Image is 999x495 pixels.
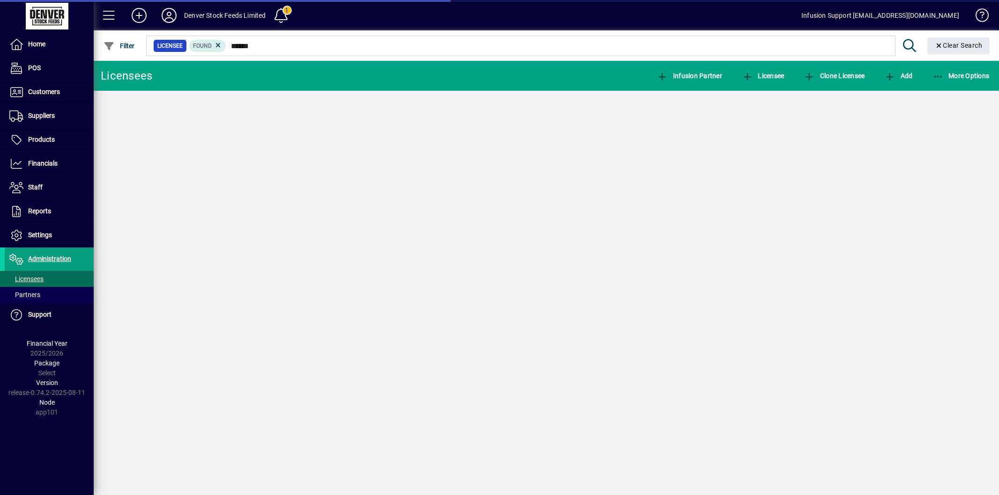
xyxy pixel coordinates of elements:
button: Filter [101,37,137,54]
span: Suppliers [28,112,55,119]
span: Licensee [742,72,784,80]
button: Clone Licensee [801,67,867,84]
a: POS [5,57,94,80]
button: More Options [930,67,992,84]
button: Licensee [740,67,787,84]
a: Reports [5,200,94,223]
span: Administration [28,255,71,262]
span: Staff [28,183,43,191]
div: Licensees [101,68,152,83]
span: Filter [104,42,135,50]
a: Products [5,128,94,152]
button: Add [124,7,154,24]
span: Clone Licensee [804,72,865,80]
span: Settings [28,231,52,239]
span: Add [884,72,912,80]
span: Financial Year [27,340,67,347]
a: Partners [5,287,94,303]
span: Clear Search [935,42,983,49]
div: Infusion Support [EMAIL_ADDRESS][DOMAIN_NAME] [801,8,959,23]
span: Reports [28,207,51,215]
a: Support [5,303,94,327]
span: Package [34,359,59,367]
span: More Options [932,72,990,80]
a: Knowledge Base [969,2,987,32]
span: Version [36,379,58,386]
span: Products [28,136,55,143]
a: Settings [5,224,94,247]
span: Financials [28,160,58,167]
a: Customers [5,80,94,104]
a: Suppliers [5,104,94,128]
button: Clear [927,37,990,54]
span: Found [193,43,212,49]
span: Node [39,399,55,406]
span: Customers [28,88,60,95]
a: Home [5,33,94,56]
span: Licensee [157,41,183,51]
button: Infusion Partner [654,67,725,84]
button: Add [882,67,915,84]
div: Denver Stock Feeds Limited [184,8,266,23]
a: Staff [5,176,94,199]
span: Support [28,311,52,318]
a: Financials [5,152,94,175]
span: Licensees [9,275,44,283]
span: POS [28,64,41,72]
span: Partners [9,291,40,298]
a: Licensees [5,271,94,287]
button: Profile [154,7,184,24]
mat-chip: Found Status: Found [189,40,226,52]
span: Infusion Partner [657,72,722,80]
span: Home [28,40,45,48]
